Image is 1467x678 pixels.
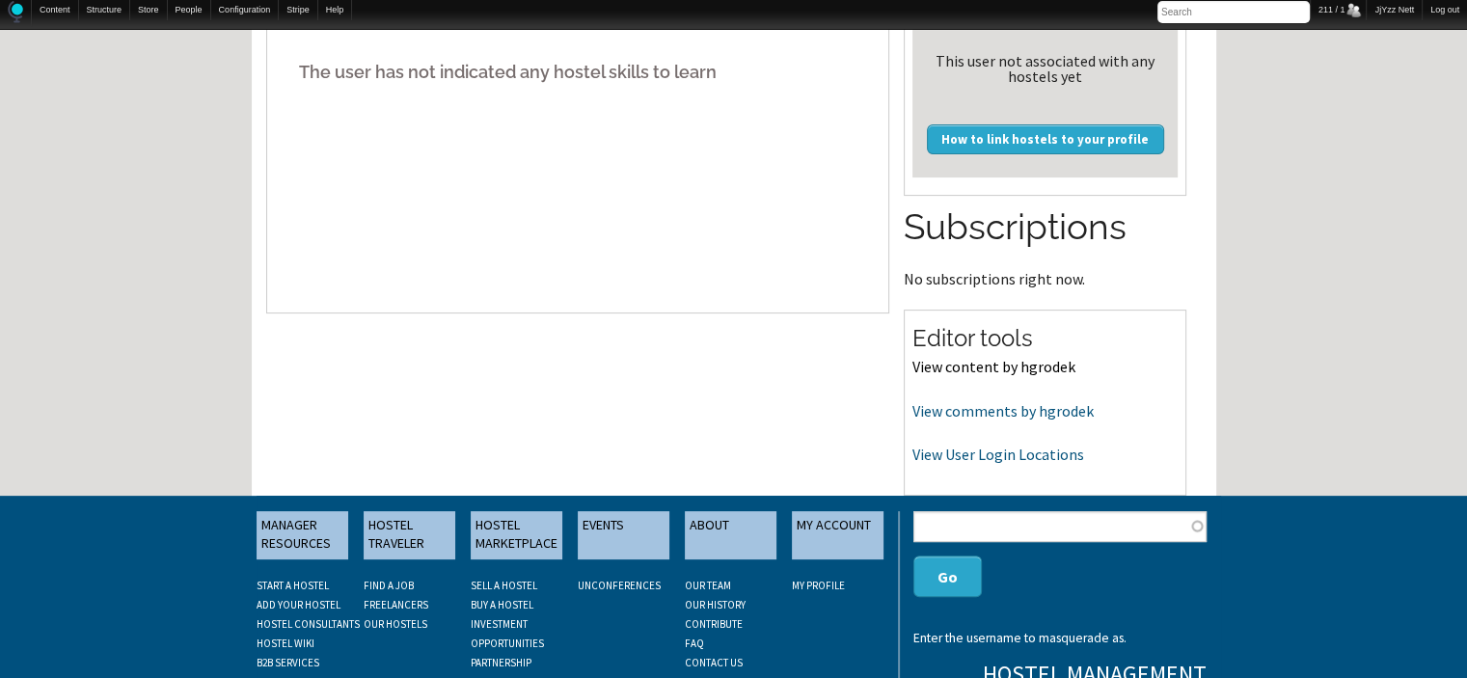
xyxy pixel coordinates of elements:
[913,632,1206,645] div: Enter the username to masquerade as.
[685,617,743,631] a: CONTRIBUTE
[904,203,1186,285] section: No subscriptions right now.
[927,124,1164,153] a: How to link hostels to your profile
[282,42,875,101] h5: The user has not indicated any hostel skills to learn
[912,401,1094,420] a: View comments by hgrodek
[792,511,883,559] a: MY ACCOUNT
[920,53,1170,84] div: This user not associated with any hostels yet
[471,579,537,592] a: SELL A HOSTEL
[364,617,427,631] a: OUR HOSTELS
[578,511,669,559] a: EVENTS
[685,656,743,669] a: CONTACT US
[471,617,544,650] a: INVESTMENT OPPORTUNITIES
[364,511,455,559] a: HOSTEL TRAVELER
[257,511,348,559] a: MANAGER RESOURCES
[1157,1,1310,23] input: Search
[685,637,704,650] a: FAQ
[364,579,414,592] a: FIND A JOB
[792,579,845,592] a: My Profile
[8,1,23,23] img: Home
[257,656,319,669] a: B2B SERVICES
[257,617,360,631] a: HOSTEL CONSULTANTS
[471,598,533,611] a: BUY A HOSTEL
[912,322,1178,355] h2: Editor tools
[912,357,1075,376] a: View content by hgrodek
[685,598,746,611] a: OUR HISTORY
[578,579,661,592] a: UNCONFERENCES
[364,598,428,611] a: FREELANCERS
[471,511,562,559] a: HOSTEL MARKETPLACE
[257,579,329,592] a: START A HOSTEL
[912,445,1084,464] a: View User Login Locations
[913,556,982,597] button: Go
[904,203,1186,253] h2: Subscriptions
[257,637,314,650] a: HOSTEL WIKI
[685,511,776,559] a: ABOUT
[257,598,340,611] a: ADD YOUR HOSTEL
[685,579,731,592] a: OUR TEAM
